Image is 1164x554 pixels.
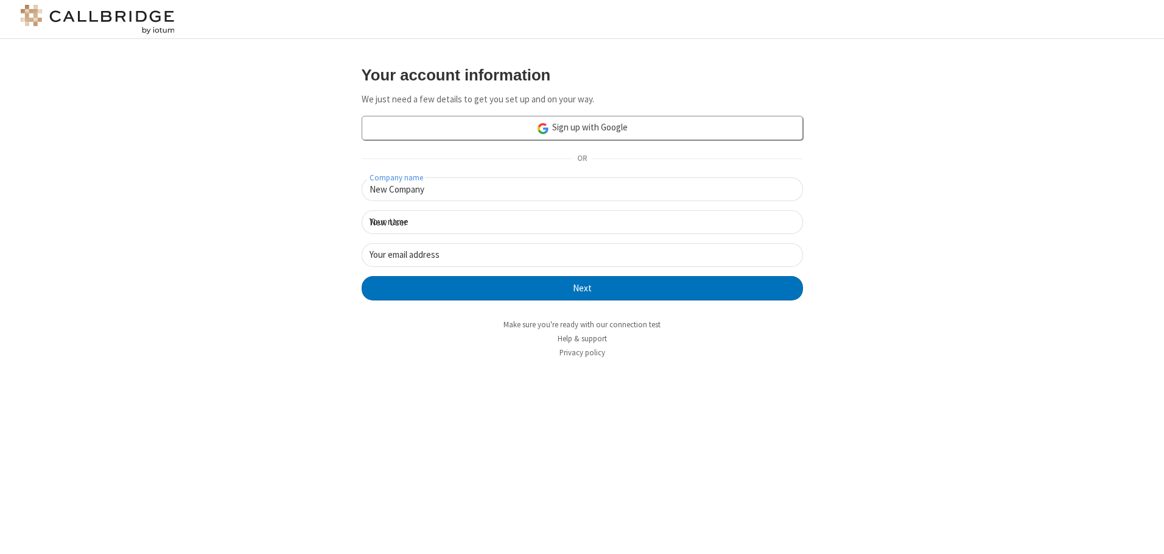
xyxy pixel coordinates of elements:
[503,319,661,330] a: Make sure you're ready with our connection test
[362,210,803,234] input: Your name
[572,151,592,168] span: OR
[362,116,803,140] a: Sign up with Google
[362,243,803,267] input: Your email address
[558,333,607,344] a: Help & support
[362,177,803,201] input: Company name
[362,66,803,83] h3: Your account information
[536,122,550,135] img: google-icon.png
[362,276,803,300] button: Next
[559,347,605,358] a: Privacy policy
[18,5,177,34] img: logo@2x.png
[362,93,803,107] p: We just need a few details to get you set up and on your way.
